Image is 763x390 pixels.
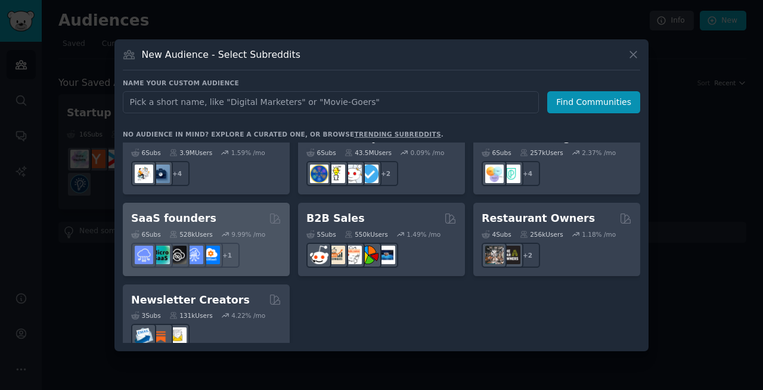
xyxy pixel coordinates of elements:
img: lifehacks [327,165,345,183]
h3: Name your custom audience [123,79,640,87]
img: restaurantowners [485,246,504,264]
div: 3.9M Users [169,148,213,157]
img: LifeProTips [310,165,328,183]
img: ProductManagement [485,165,504,183]
div: 257k Users [520,148,563,157]
div: 528k Users [169,230,213,239]
div: + 4 [165,161,190,186]
img: ProductMgmt [502,165,520,183]
div: No audience in mind? Explore a curated one, or browse . [123,130,443,138]
h2: Restaurant Owners [482,211,595,226]
h2: Newsletter Creators [131,293,250,308]
div: + 1 [215,243,240,268]
img: work [151,165,170,183]
div: 6 Sub s [131,230,161,239]
img: microsaas [151,246,170,264]
div: + 4 [515,161,540,186]
div: 43.5M Users [345,148,392,157]
div: 4.22 % /mo [231,311,265,320]
a: trending subreddits [354,131,441,138]
div: 3 Sub s [131,311,161,320]
div: 1.59 % /mo [231,148,265,157]
h2: B2B Sales [306,211,365,226]
button: Find Communities [547,91,640,113]
div: 1.18 % /mo [582,230,616,239]
div: 9.99 % /mo [231,230,265,239]
img: getdisciplined [360,165,379,183]
div: 0.09 % /mo [411,148,445,157]
img: Substack [151,327,170,346]
img: SaaS [135,246,153,264]
div: 1.49 % /mo [407,230,441,239]
img: NoCodeSaaS [168,246,187,264]
img: SaaSSales [185,246,203,264]
img: b2b_sales [343,246,362,264]
img: productivity [343,165,362,183]
img: B2BSaaS [201,246,220,264]
img: Emailmarketing [135,327,153,346]
div: 6 Sub s [131,148,161,157]
img: salestechniques [327,246,345,264]
input: Pick a short name, like "Digital Marketers" or "Movie-Goers" [123,91,539,113]
h2: SaaS founders [131,211,216,226]
div: + 2 [515,243,540,268]
div: 2.37 % /mo [582,148,616,157]
img: B_2_B_Selling_Tips [377,246,395,264]
div: + 2 [373,161,398,186]
div: 131k Users [169,311,213,320]
img: BarOwners [502,246,520,264]
div: 550k Users [345,230,388,239]
div: 6 Sub s [482,148,511,157]
img: B2BSales [360,246,379,264]
h3: New Audience - Select Subreddits [142,48,300,61]
img: Newsletters [168,327,187,346]
div: 256k Users [520,230,563,239]
img: RemoteJobs [135,165,153,183]
div: 4 Sub s [482,230,511,239]
img: sales [310,246,328,264]
div: 6 Sub s [306,148,336,157]
div: 5 Sub s [306,230,336,239]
